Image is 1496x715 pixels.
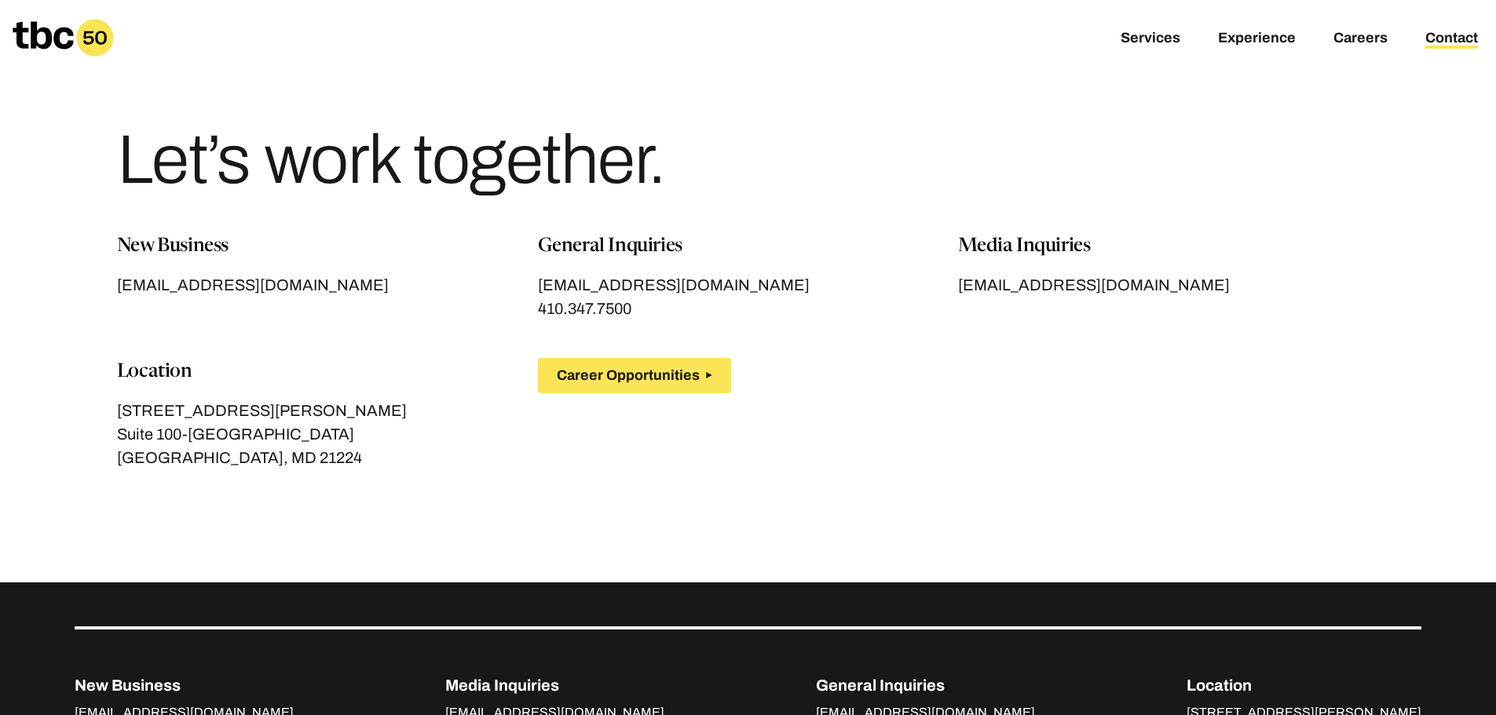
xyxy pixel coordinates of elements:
[958,276,1230,297] span: [EMAIL_ADDRESS][DOMAIN_NAME]
[557,367,700,384] span: Career Opportunities
[538,300,631,320] span: 410.347.7500
[538,273,959,297] a: [EMAIL_ADDRESS][DOMAIN_NAME]
[538,297,631,320] a: 410.347.7500
[117,358,538,386] p: Location
[1425,30,1478,49] a: Contact
[117,422,538,446] p: Suite 100-[GEOGRAPHIC_DATA]
[117,399,538,422] p: [STREET_ADDRESS][PERSON_NAME]
[538,276,810,297] span: [EMAIL_ADDRESS][DOMAIN_NAME]
[117,232,538,261] p: New Business
[445,673,664,697] p: Media Inquiries
[958,232,1379,261] p: Media Inquiries
[117,446,538,469] p: [GEOGRAPHIC_DATA], MD 21224
[958,273,1379,297] a: [EMAIL_ADDRESS][DOMAIN_NAME]
[117,276,389,297] span: [EMAIL_ADDRESS][DOMAIN_NAME]
[538,232,959,261] p: General Inquiries
[1187,673,1421,697] p: Location
[117,273,538,297] a: [EMAIL_ADDRESS][DOMAIN_NAME]
[538,358,731,393] button: Career Opportunities
[1218,30,1296,49] a: Experience
[816,673,1035,697] p: General Inquiries
[1333,30,1388,49] a: Careers
[75,673,294,697] p: New Business
[117,126,665,195] h1: Let’s work together.
[1121,30,1180,49] a: Services
[13,19,114,57] a: Homepage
